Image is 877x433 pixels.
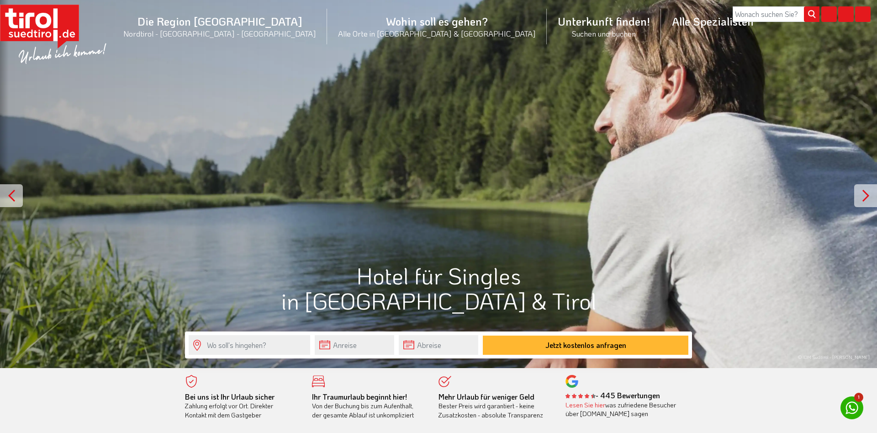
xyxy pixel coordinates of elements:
i: Kontakt [855,6,871,22]
div: Zahlung erfolgt vor Ort. Direkter Kontakt mit dem Gastgeber [185,392,298,420]
div: Bester Preis wird garantiert - keine Zusatzkosten - absolute Transparenz [438,392,552,420]
b: Mehr Urlaub für weniger Geld [438,392,534,401]
input: Wonach suchen Sie? [733,6,819,22]
input: Anreise [315,335,394,355]
a: Alle Spezialisten [661,4,765,38]
small: Suchen und buchen [558,28,650,38]
small: Nordtirol - [GEOGRAPHIC_DATA] - [GEOGRAPHIC_DATA] [123,28,316,38]
div: Von der Buchung bis zum Aufenthalt, der gesamte Ablauf ist unkompliziert [312,392,425,420]
h1: Hotel für Singles in [GEOGRAPHIC_DATA] & Tirol [185,263,692,313]
b: Bei uns ist Ihr Urlaub sicher [185,392,275,401]
span: 1 [854,393,863,402]
a: Unterkunft finden!Suchen und buchen [547,4,661,48]
div: was zufriedene Besucher über [DOMAIN_NAME] sagen [565,401,679,418]
i: Fotogalerie [838,6,854,22]
small: Alle Orte in [GEOGRAPHIC_DATA] & [GEOGRAPHIC_DATA] [338,28,536,38]
a: Die Region [GEOGRAPHIC_DATA]Nordtirol - [GEOGRAPHIC_DATA] - [GEOGRAPHIC_DATA] [112,4,327,48]
i: Karte öffnen [821,6,837,22]
button: Jetzt kostenlos anfragen [483,336,688,355]
b: Ihr Traumurlaub beginnt hier! [312,392,407,401]
b: - 445 Bewertungen [565,390,660,400]
a: 1 [840,396,863,419]
a: Lesen Sie hier [565,401,605,409]
input: Abreise [399,335,478,355]
a: Wohin soll es gehen?Alle Orte in [GEOGRAPHIC_DATA] & [GEOGRAPHIC_DATA] [327,4,547,48]
input: Wo soll's hingehen? [189,335,310,355]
